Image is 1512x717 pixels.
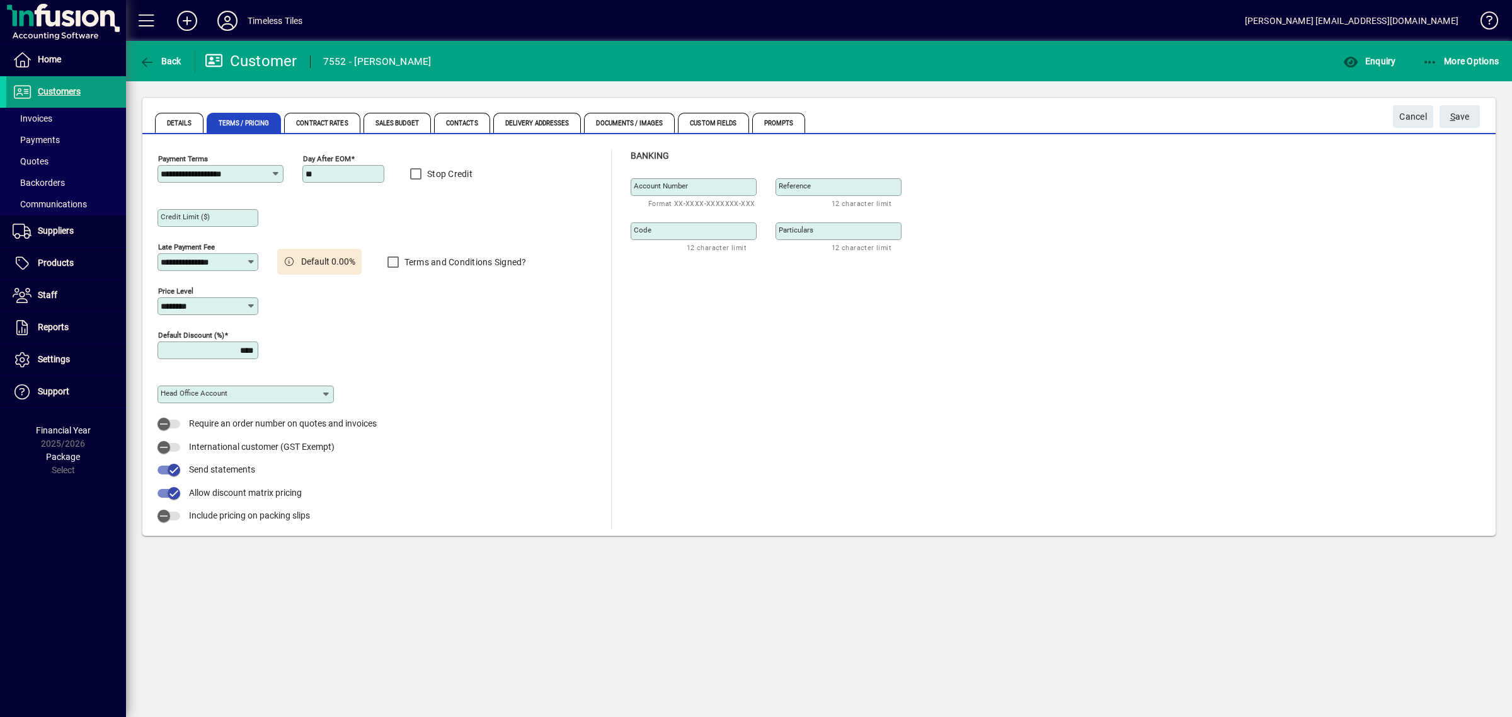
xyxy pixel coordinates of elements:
mat-label: Default Discount (%) [158,331,224,340]
span: More Options [1423,56,1499,66]
label: Terms and Conditions Signed? [402,256,527,268]
span: Require an order number on quotes and invoices [189,418,377,428]
span: Details [155,113,203,133]
span: Banking [631,151,669,161]
span: Custom Fields [678,113,748,133]
mat-label: Late Payment Fee [158,243,215,251]
button: More Options [1419,50,1503,72]
button: Save [1440,105,1480,128]
mat-label: Particulars [779,226,813,234]
span: Suppliers [38,226,74,236]
span: Delivery Addresses [493,113,581,133]
span: Communications [13,199,87,209]
span: Staff [38,290,57,300]
span: Cancel [1399,106,1427,127]
span: Payments [13,135,60,145]
mat-label: Day after EOM [303,154,351,163]
a: Home [6,44,126,76]
a: Suppliers [6,215,126,247]
span: Support [38,386,69,396]
span: Backorders [13,178,65,188]
span: Financial Year [36,425,91,435]
mat-hint: 12 character limit [687,240,747,255]
div: 7552 - [PERSON_NAME] [323,52,432,72]
mat-hint: 12 character limit [832,240,891,255]
a: Invoices [6,108,126,129]
mat-hint: Format XX-XXXX-XXXXXXX-XXX [648,196,755,210]
span: S [1450,112,1455,122]
mat-label: Price Level [158,287,193,295]
span: Allow discount matrix pricing [189,488,302,498]
a: Knowledge Base [1471,3,1496,43]
span: Back [139,56,181,66]
span: Sales Budget [364,113,431,133]
label: Stop Credit [425,168,472,180]
span: Customers [38,86,81,96]
span: Reports [38,322,69,332]
span: Package [46,452,80,462]
a: Products [6,248,126,279]
span: International customer (GST Exempt) [189,442,335,452]
button: Profile [207,9,248,32]
button: Add [167,9,207,32]
mat-label: Payment Terms [158,154,208,163]
span: Home [38,54,61,64]
div: Customer [205,51,297,71]
button: Enquiry [1340,50,1399,72]
span: Contract Rates [284,113,360,133]
span: Default 0.00% [301,255,355,268]
app-page-header-button: Back [126,50,195,72]
span: Terms / Pricing [207,113,282,133]
div: [PERSON_NAME] [EMAIL_ADDRESS][DOMAIN_NAME] [1245,11,1458,31]
mat-label: Head Office Account [161,389,227,398]
span: Quotes [13,156,49,166]
span: Documents / Images [584,113,675,133]
span: Settings [38,354,70,364]
span: Prompts [752,113,806,133]
div: Timeless Tiles [248,11,302,31]
span: Products [38,258,74,268]
span: Include pricing on packing slips [189,510,310,520]
button: Cancel [1393,105,1433,128]
a: Backorders [6,172,126,193]
mat-label: Reference [779,181,811,190]
mat-label: Account number [634,181,688,190]
span: ave [1450,106,1470,127]
a: Staff [6,280,126,311]
a: Communications [6,193,126,215]
a: Payments [6,129,126,151]
a: Settings [6,344,126,376]
a: Quotes [6,151,126,172]
span: Send statements [189,464,255,474]
span: Invoices [13,113,52,123]
span: Contacts [434,113,490,133]
span: Enquiry [1343,56,1395,66]
mat-hint: 12 character limit [832,196,891,210]
a: Reports [6,312,126,343]
a: Support [6,376,126,408]
button: Back [136,50,185,72]
mat-label: Credit Limit ($) [161,212,210,221]
mat-label: Code [634,226,651,234]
